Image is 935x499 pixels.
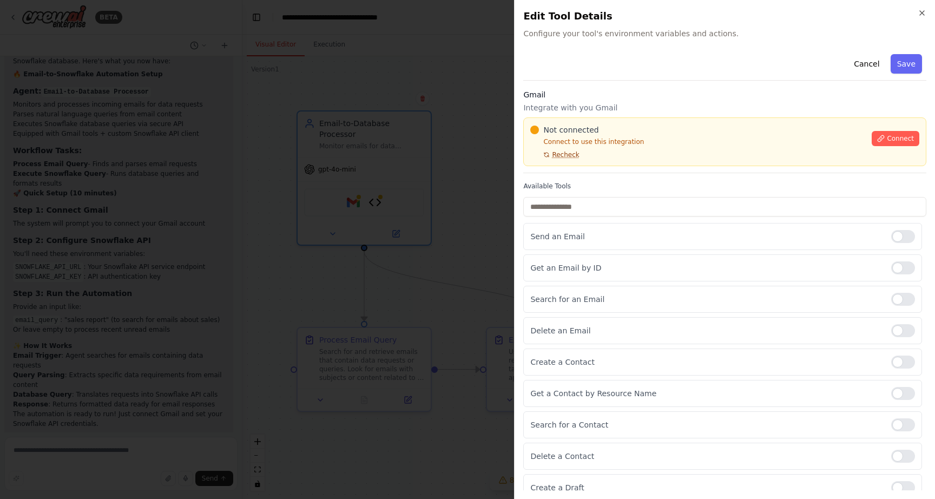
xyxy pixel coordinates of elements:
p: Create a Draft [530,482,883,493]
p: Get an Email by ID [530,262,883,273]
h3: Gmail [523,89,926,100]
span: Configure your tool's environment variables and actions. [523,28,926,39]
button: Recheck [530,150,579,159]
button: Save [891,54,922,74]
button: Cancel [847,54,886,74]
p: Integrate with you Gmail [523,102,926,113]
button: Connect [872,131,919,146]
span: Not connected [543,124,598,135]
p: Send an Email [530,231,883,242]
p: Delete an Email [530,325,883,336]
h2: Edit Tool Details [523,9,926,24]
p: Create a Contact [530,357,883,367]
p: Search for a Contact [530,419,883,430]
span: Connect [887,134,914,143]
label: Available Tools [523,182,926,191]
p: Delete a Contact [530,451,883,462]
p: Connect to use this integration [530,137,865,146]
p: Get a Contact by Resource Name [530,388,883,399]
span: Recheck [552,150,579,159]
p: Search for an Email [530,294,883,305]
